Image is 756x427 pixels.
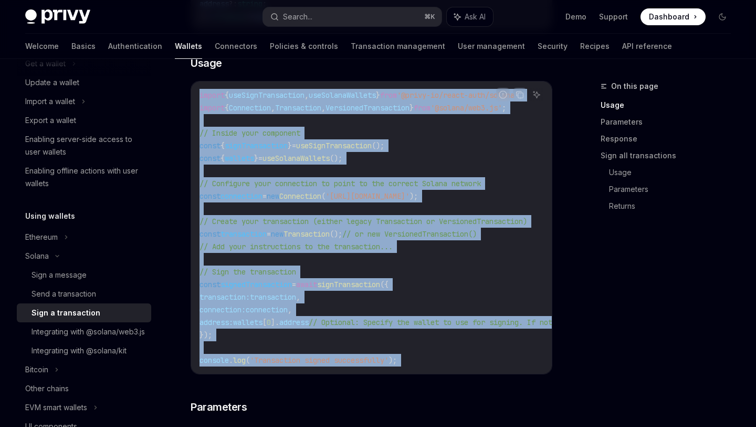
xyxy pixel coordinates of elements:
div: Enabling offline actions with user wallets [25,165,145,190]
span: }); [199,330,212,340]
span: Parameters [191,400,247,414]
span: = [262,191,267,201]
span: // Sign the transaction [199,267,296,277]
a: Update a wallet [17,73,151,92]
span: { [225,90,229,100]
span: from [380,90,397,100]
span: connection: [199,305,246,314]
span: new [271,229,283,239]
span: transaction [220,229,267,239]
button: Toggle dark mode [714,8,731,25]
span: console [199,355,229,365]
span: VersionedTransaction [325,103,409,113]
span: import [199,103,225,113]
span: '@privy-io/react-auth/solana' [397,90,519,100]
a: Policies & controls [270,34,338,59]
span: useSolanaWallets [262,154,330,163]
span: = [292,280,296,289]
a: Enabling server-side access to user wallets [17,130,151,161]
span: , [288,305,292,314]
span: // or new VersionedTransaction() [342,229,477,239]
span: const [199,141,220,150]
span: (); [330,229,342,239]
h5: Using wallets [25,210,75,222]
span: } [376,90,380,100]
span: log [233,355,246,365]
span: Transaction [275,103,321,113]
a: Support [599,12,628,22]
div: Integrating with @solana/web3.js [31,326,145,338]
a: Usage [609,164,739,181]
a: Integrating with @solana/kit [17,341,151,360]
span: useSignTransaction [229,90,304,100]
span: . [229,355,233,365]
button: Copy the contents from the code block [513,88,527,101]
a: Basics [71,34,96,59]
span: from [414,103,430,113]
div: Enabling server-side access to user wallets [25,133,145,158]
a: Other chains [17,379,151,398]
div: Send a transaction [31,288,96,300]
div: Bitcoin [25,363,48,376]
span: Connection [229,103,271,113]
span: , [304,90,309,100]
span: Dashboard [649,12,689,22]
span: address: [199,318,233,327]
span: // Add your instructions to the transaction... [199,242,393,251]
span: (); [372,141,384,150]
span: } [409,103,414,113]
span: 'Transaction signed successfully' [250,355,388,365]
span: { [220,141,225,150]
a: Sign a message [17,266,151,284]
span: connection [246,305,288,314]
span: ]. [271,318,279,327]
a: Integrating with @solana/web3.js [17,322,151,341]
span: const [199,229,220,239]
button: Report incorrect code [496,88,510,101]
a: User management [458,34,525,59]
span: signTransaction [225,141,288,150]
span: (); [330,154,342,163]
a: Parameters [601,114,739,130]
span: On this page [611,80,658,93]
div: Sign a transaction [31,307,100,319]
a: Send a transaction [17,284,151,303]
button: Ask AI [530,88,543,101]
a: Dashboard [640,8,706,25]
button: Search...⌘K [263,7,441,26]
span: transaction [250,292,296,302]
button: Ask AI [447,7,493,26]
span: Connection [279,191,321,201]
span: Ask AI [465,12,486,22]
span: { [220,154,225,163]
span: address [279,318,309,327]
img: dark logo [25,9,90,24]
div: Import a wallet [25,95,75,108]
a: Connectors [215,34,257,59]
div: Search... [283,11,312,23]
span: Usage [191,56,222,70]
span: } [288,141,292,150]
span: '@solana/web3.js' [430,103,502,113]
div: Integrating with @solana/kit [31,344,127,357]
span: = [267,229,271,239]
span: // Configure your connection to point to the correct Solana network [199,179,481,188]
a: Sign a transaction [17,303,151,322]
span: const [199,280,220,289]
a: Wallets [175,34,202,59]
span: const [199,191,220,201]
span: wallets [225,154,254,163]
span: Transaction [283,229,330,239]
span: import [199,90,225,100]
a: Enabling offline actions with user wallets [17,161,151,193]
div: Ethereum [25,231,58,243]
span: , [271,103,275,113]
span: signTransaction [317,280,380,289]
span: // Create your transaction (either legacy Transaction or VersionedTransaction) [199,217,527,226]
div: Update a wallet [25,76,79,89]
a: Usage [601,97,739,114]
div: Export a wallet [25,114,76,127]
span: connection [220,191,262,201]
span: signedTransaction [220,280,292,289]
a: Demo [565,12,586,22]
